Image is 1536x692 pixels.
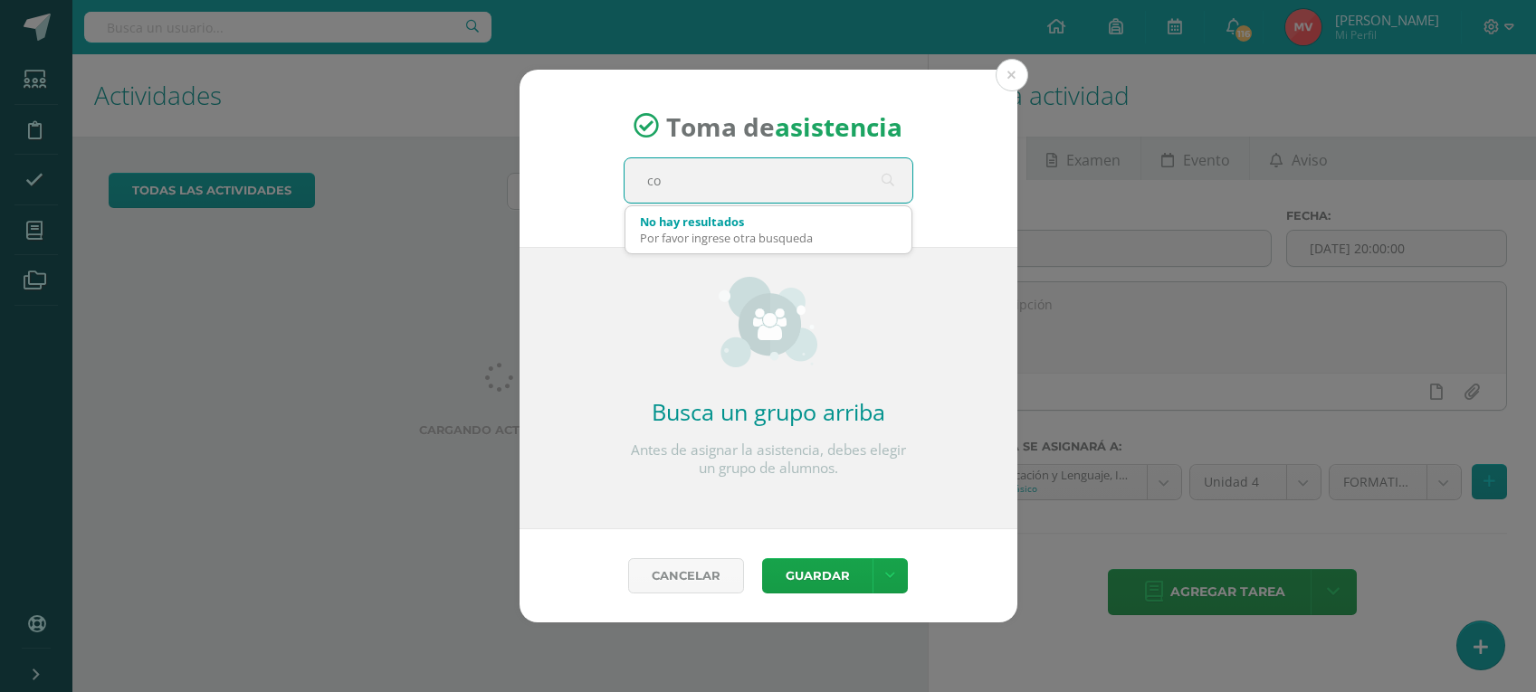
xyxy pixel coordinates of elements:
[640,213,897,230] div: No hay resultados
[666,109,902,143] span: Toma de
[624,396,913,427] h2: Busca un grupo arriba
[719,277,817,367] img: groups_small.png
[996,59,1028,91] button: Close (Esc)
[625,158,912,203] input: Busca un grado o sección aquí...
[640,230,897,246] div: Por favor ingrese otra busqueda
[775,109,902,143] strong: asistencia
[762,558,873,593] button: Guardar
[624,441,913,478] p: Antes de asignar la asistencia, debes elegir un grupo de alumnos.
[628,558,744,593] a: Cancelar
